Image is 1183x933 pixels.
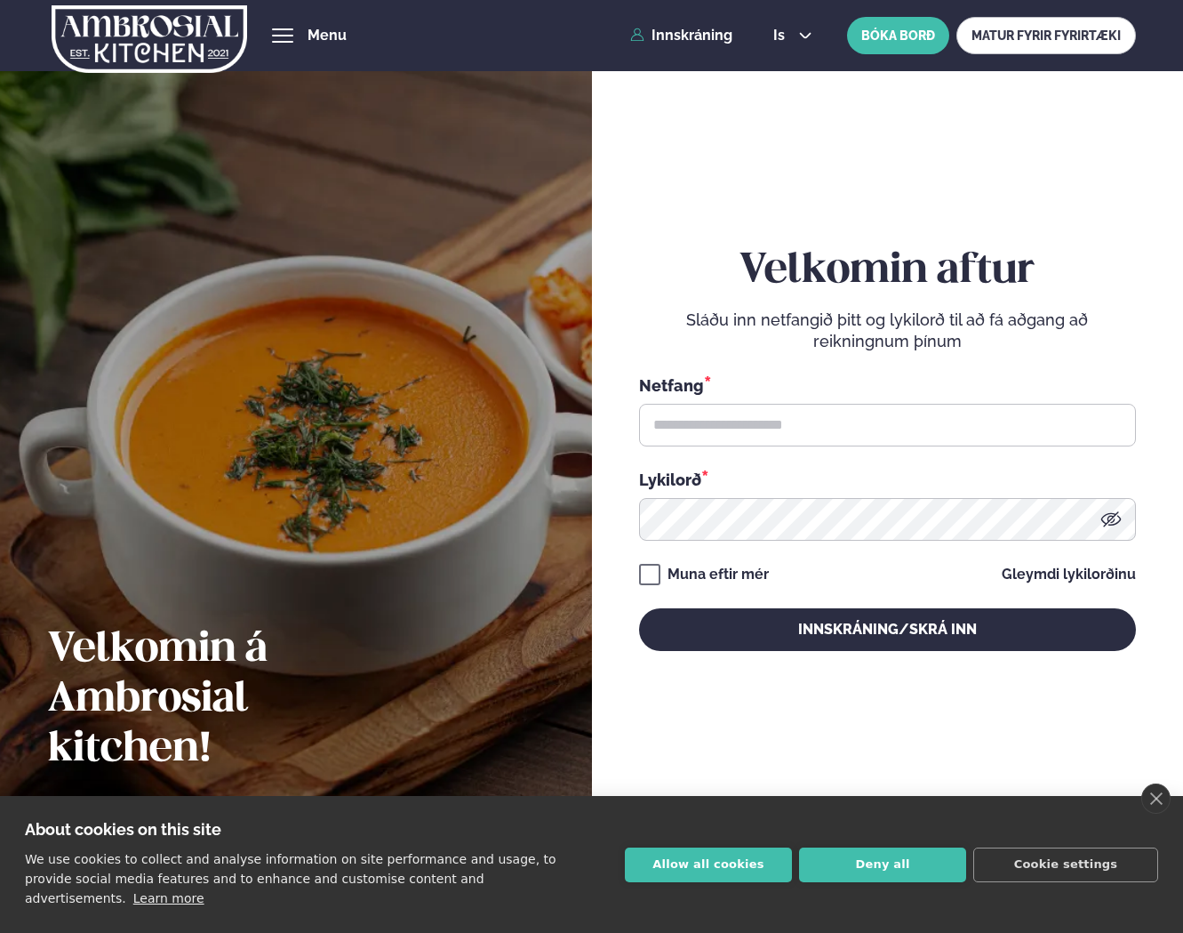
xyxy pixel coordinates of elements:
div: Netfang [639,374,1136,397]
a: close [1141,784,1171,814]
div: Lykilorð [639,468,1136,491]
p: We use cookies to collect and analyse information on site performance and usage, to provide socia... [25,852,556,905]
a: Gleymdi lykilorðinu [1002,567,1136,582]
a: MATUR FYRIR FYRIRTÆKI [956,17,1136,54]
p: Sláðu inn netfangið þitt og lykilorð til að fá aðgang að reikningnum þínum [639,310,1136,352]
p: Ef eitthvað sameinar fólk, þá er [PERSON_NAME] matarferðalag. [48,795,417,838]
button: BÓKA BORÐ [847,17,949,54]
a: Learn more [133,891,204,905]
img: logo [52,3,247,76]
h2: Velkomin aftur [639,246,1136,296]
button: Deny all [799,848,966,882]
button: Cookie settings [973,848,1158,882]
button: is [759,28,826,43]
h2: Velkomin á Ambrosial kitchen! [48,625,417,775]
a: Innskráning [630,28,732,44]
button: hamburger [272,25,293,46]
button: Innskráning/Skrá inn [639,608,1136,651]
span: is [773,28,790,43]
strong: About cookies on this site [25,820,221,839]
button: Allow all cookies [625,848,792,882]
